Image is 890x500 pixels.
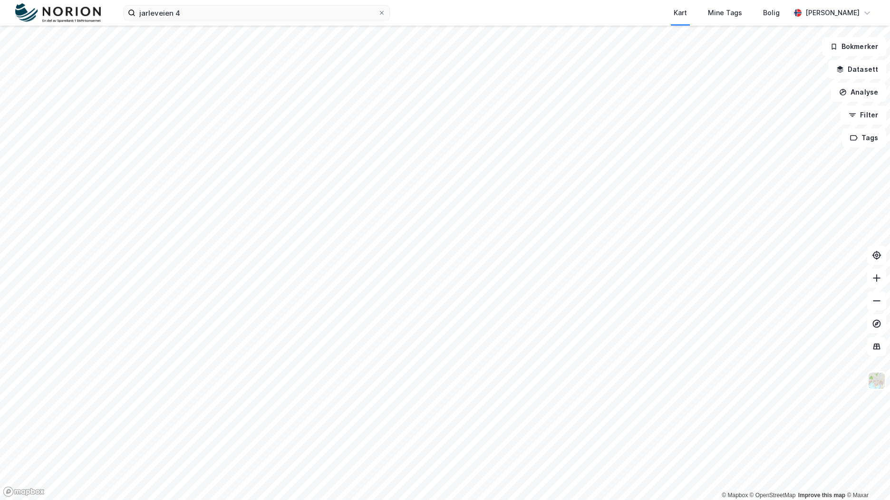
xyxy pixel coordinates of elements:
button: Bokmerker [822,37,886,56]
a: Mapbox homepage [3,486,45,497]
iframe: Chat Widget [842,454,890,500]
a: Mapbox [722,492,748,499]
button: Analyse [831,83,886,102]
a: OpenStreetMap [750,492,796,499]
div: Bolig [763,7,780,19]
div: Mine Tags [708,7,742,19]
div: Kontrollprogram for chat [842,454,890,500]
button: Filter [841,106,886,125]
button: Tags [842,128,886,147]
div: Kart [674,7,687,19]
div: [PERSON_NAME] [805,7,860,19]
button: Datasett [828,60,886,79]
img: norion-logo.80e7a08dc31c2e691866.png [15,3,101,23]
a: Improve this map [798,492,845,499]
input: Søk på adresse, matrikkel, gårdeiere, leietakere eller personer [135,6,378,20]
img: Z [868,372,886,390]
